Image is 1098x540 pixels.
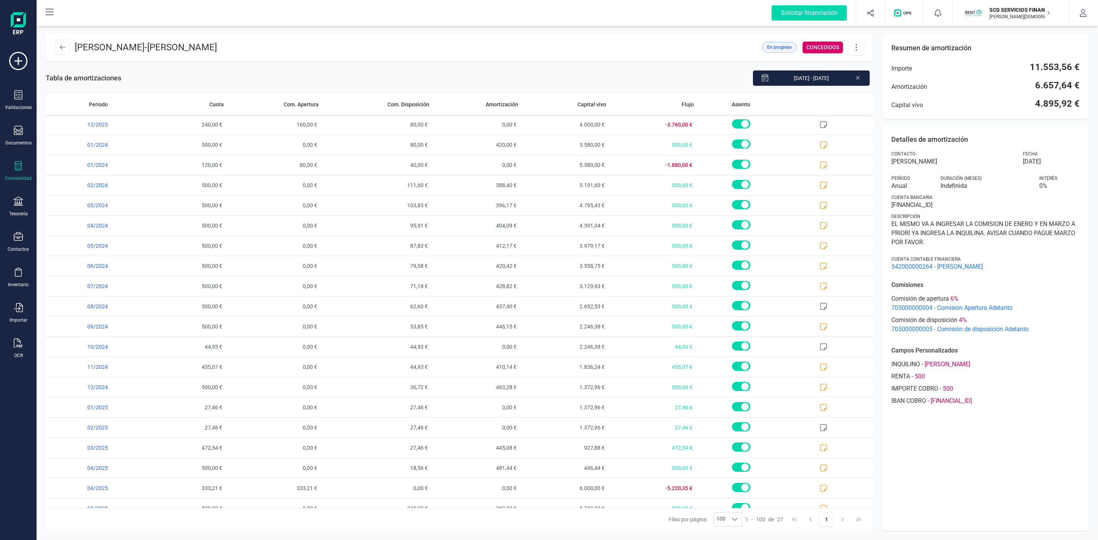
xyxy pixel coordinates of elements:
[609,175,697,195] span: 500,00 €
[803,512,818,527] button: Previous Page
[432,115,521,135] span: 0,00 €
[432,236,521,256] span: 412,17 €
[609,357,697,377] span: 455,07 €
[227,458,322,478] span: 0,00 €
[139,115,227,135] span: 240,00 €
[139,236,227,256] span: 500,00 €
[322,256,433,276] span: 79,58 €
[891,372,1080,381] div: -
[322,377,433,397] span: 36,72 €
[46,216,139,236] span: 04/2024
[486,101,518,108] span: Amortización
[521,317,609,336] span: 2.246,38 €
[227,216,322,236] span: 0,00 €
[139,256,227,276] span: 500,00 €
[322,155,433,175] span: 40,00 €
[787,512,802,527] button: First Page
[609,377,697,397] span: 500,00 €
[139,438,227,458] span: 472,54 €
[891,360,1080,369] div: -
[322,498,433,518] span: 240,00 €
[227,498,322,518] span: 0,00 €
[891,325,1080,334] span: 705000000005 - Comisión de disposición Adelanto
[8,246,29,252] div: Contactos
[521,135,609,155] span: 3.580,00 €
[432,216,521,236] span: 404,09 €
[521,498,609,518] span: 5.740,00 €
[432,498,521,518] span: 260,00 €
[322,296,433,316] span: 62,60 €
[889,1,919,25] button: Logo de OPS
[891,303,1080,312] span: 705000000004 - Comisión Apertura Adelanto
[894,9,914,17] img: Logo de OPS
[609,135,697,155] span: 500,00 €
[756,516,765,523] span: 100
[322,175,433,195] span: 111,60 €
[891,372,910,381] span: RENTA
[322,216,433,236] span: 95,91 €
[931,396,972,405] span: [FINANCIAL_ID]
[521,478,609,498] span: 6.000,00 €
[147,42,217,53] span: [PERSON_NAME]
[432,256,521,276] span: 420,42 €
[5,140,32,146] div: Documentos
[227,438,322,458] span: 0,00 €
[891,213,920,220] span: Descripción
[891,280,1080,290] p: Comisiones
[46,458,139,478] span: 04/2025
[609,317,697,336] span: 500,00 €
[139,276,227,296] span: 500,00 €
[322,276,433,296] span: 71,18 €
[139,317,227,336] span: 500,00 €
[521,418,609,437] span: 1.372,96 €
[432,276,521,296] span: 428,82 €
[46,73,121,83] span: Tabla de amortizaciones
[139,357,227,377] span: 455,07 €
[891,346,1080,355] p: Campos Personalizados
[322,317,433,336] span: 53,85 €
[891,294,949,303] span: Comisión de apertura
[521,115,609,135] span: 4.000,00 €
[387,101,429,108] span: Com. Disposición
[891,316,957,325] span: Comisión de disposición
[227,135,322,155] span: 0,00 €
[768,516,774,523] span: de
[8,282,29,288] div: Inventario
[803,42,843,53] div: CONCEDIDOS
[819,512,834,527] button: Page 1
[227,337,322,357] span: 0,00 €
[609,418,697,437] span: 27,46 €
[521,276,609,296] span: 3.129,93 €
[745,516,748,523] span: 1
[46,337,139,357] span: 10/2024
[46,438,139,458] span: 03/2025
[989,6,1050,14] p: SCD SERVICIOS FINANCIEROS SL
[432,175,521,195] span: 388,40 €
[714,513,728,526] span: 100
[5,175,32,181] div: Contabilidad
[609,296,697,316] span: 500,00 €
[322,357,433,377] span: 44,93 €
[139,418,227,437] span: 27,46 €
[891,396,926,405] span: IBAN COBRO
[227,236,322,256] span: 0,00 €
[852,512,866,527] button: Last Page
[941,181,1030,191] span: Indefinida
[46,256,139,276] span: 06/2024
[762,1,856,25] button: Solicitar financiación
[322,195,433,215] span: 103,83 €
[609,438,697,458] span: 472,54 €
[209,101,224,108] span: Cuota
[227,478,322,498] span: 333,21 €
[46,397,139,417] span: 01/2025
[227,276,322,296] span: 0,00 €
[943,384,953,393] span: 500
[745,516,783,523] div: -
[46,276,139,296] span: 07/2024
[5,104,32,111] div: Validaciones
[139,397,227,417] span: 27,46 €
[772,5,847,21] div: Solicitar financiación
[227,155,322,175] span: 80,00 €
[139,296,227,316] span: 500,00 €
[965,5,982,21] img: SC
